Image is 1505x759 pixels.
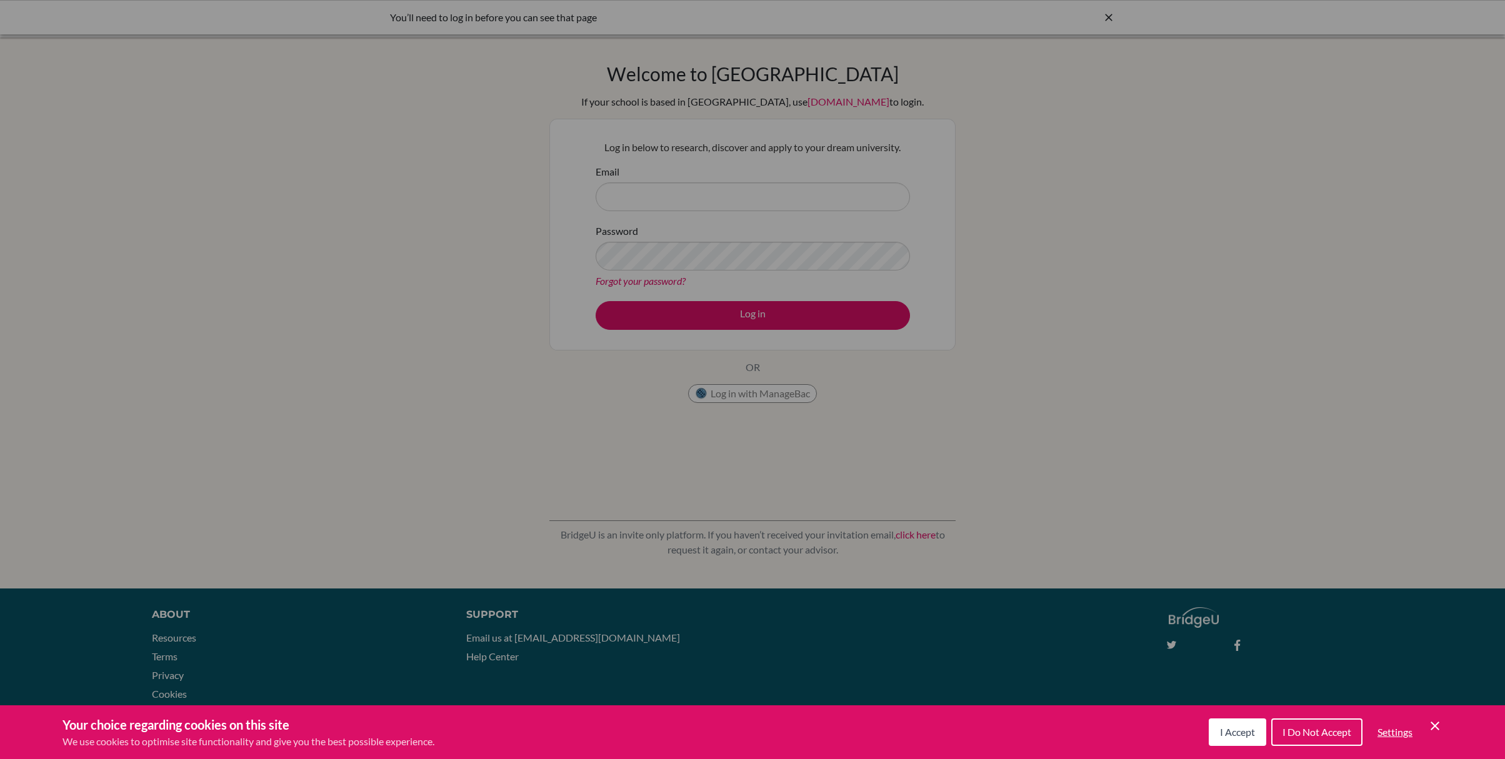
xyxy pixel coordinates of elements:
[62,715,434,734] h3: Your choice regarding cookies on this site
[1209,718,1266,746] button: I Accept
[1271,718,1362,746] button: I Do Not Accept
[1377,726,1412,738] span: Settings
[1282,726,1351,738] span: I Do Not Accept
[1220,726,1255,738] span: I Accept
[62,734,434,749] p: We use cookies to optimise site functionality and give you the best possible experience.
[1427,718,1442,733] button: Save and close
[1367,720,1422,745] button: Settings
